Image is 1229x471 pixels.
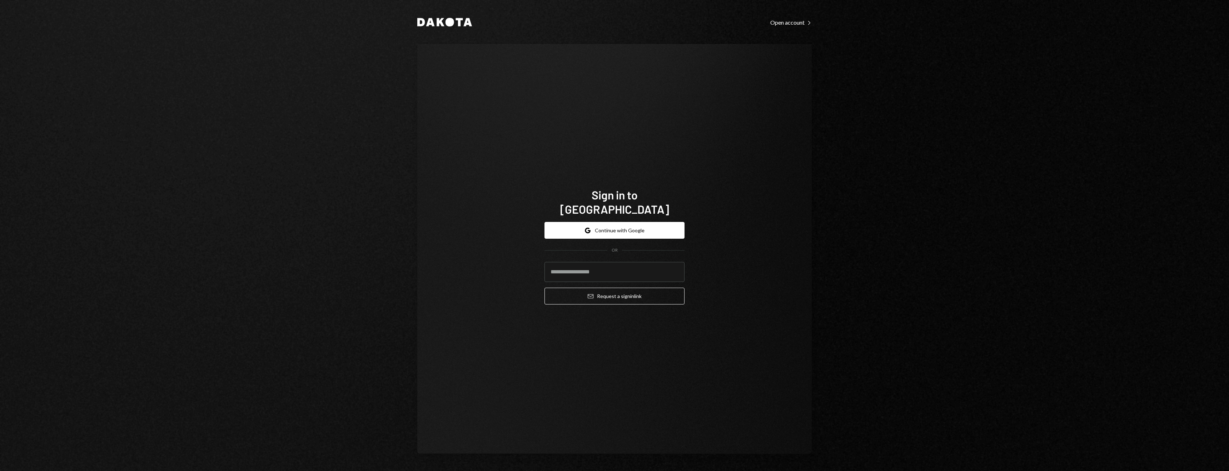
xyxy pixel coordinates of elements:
h1: Sign in to [GEOGRAPHIC_DATA] [544,188,685,216]
a: Open account [770,18,812,26]
button: Continue with Google [544,222,685,239]
div: OR [612,247,618,253]
button: Request a signinlink [544,288,685,304]
div: Open account [770,19,812,26]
